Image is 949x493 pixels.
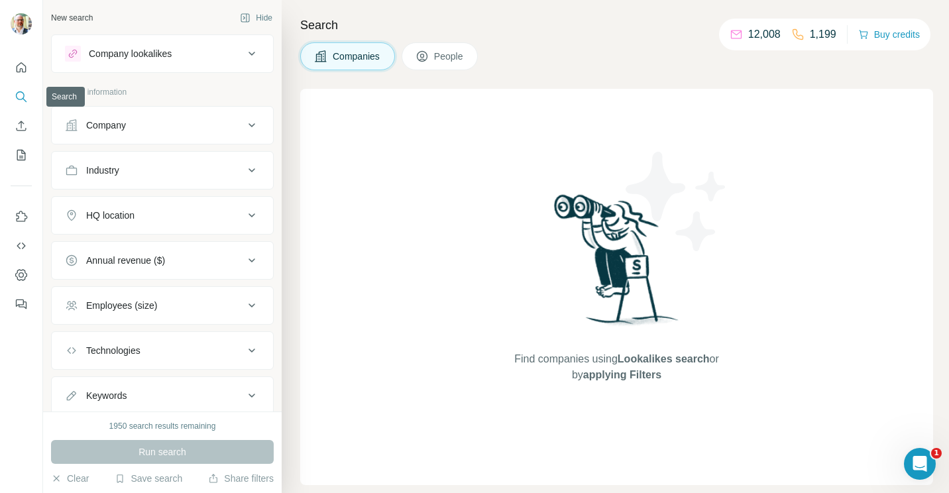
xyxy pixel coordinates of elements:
[858,25,920,44] button: Buy credits
[86,119,126,132] div: Company
[333,50,381,63] span: Companies
[86,164,119,177] div: Industry
[52,154,273,186] button: Industry
[51,12,93,24] div: New search
[11,13,32,34] img: Avatar
[810,27,836,42] p: 1,199
[11,143,32,167] button: My lists
[300,16,933,34] h4: Search
[11,292,32,316] button: Feedback
[86,299,157,312] div: Employees (size)
[52,380,273,411] button: Keywords
[11,263,32,287] button: Dashboard
[931,448,942,459] span: 1
[52,38,273,70] button: Company lookalikes
[11,114,32,138] button: Enrich CSV
[51,472,89,485] button: Clear
[618,353,710,364] span: Lookalikes search
[904,448,936,480] iframe: Intercom live chat
[86,209,135,222] div: HQ location
[548,191,686,339] img: Surfe Illustration - Woman searching with binoculars
[231,8,282,28] button: Hide
[52,335,273,366] button: Technologies
[52,109,273,141] button: Company
[11,85,32,109] button: Search
[583,369,661,380] span: applying Filters
[208,472,274,485] button: Share filters
[748,27,781,42] p: 12,008
[109,420,216,432] div: 1950 search results remaining
[11,56,32,80] button: Quick start
[52,245,273,276] button: Annual revenue ($)
[617,142,736,261] img: Surfe Illustration - Stars
[51,86,274,98] p: Company information
[86,344,140,357] div: Technologies
[52,290,273,321] button: Employees (size)
[11,234,32,258] button: Use Surfe API
[434,50,465,63] span: People
[52,199,273,231] button: HQ location
[86,254,165,267] div: Annual revenue ($)
[89,47,172,60] div: Company lookalikes
[86,389,127,402] div: Keywords
[11,205,32,229] button: Use Surfe on LinkedIn
[115,472,182,485] button: Save search
[510,351,722,383] span: Find companies using or by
